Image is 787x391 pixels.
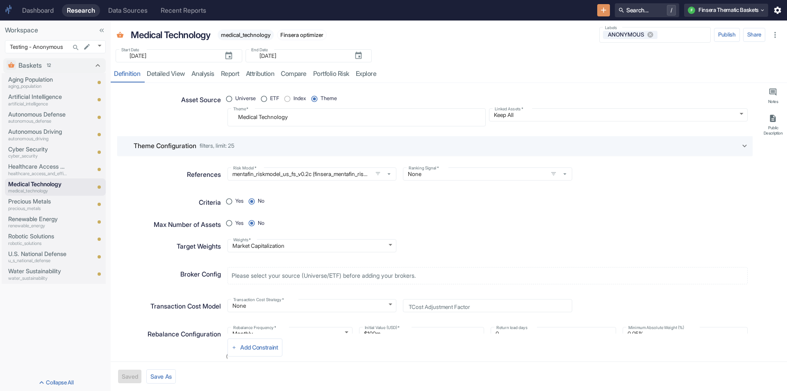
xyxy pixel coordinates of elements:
[251,47,268,53] label: End Date
[628,325,684,331] label: Minimum Absolute Weight (%)
[409,165,439,171] label: Ranking Signal
[8,127,67,136] p: Autonomous Driving
[108,7,148,14] div: Data Sources
[134,141,196,151] p: Theme Configuration
[121,47,139,53] label: Start Date
[8,101,67,107] p: artificial_intelligence
[156,4,211,17] a: Recent Reports
[200,143,234,149] span: filters, limit: 25
[161,7,206,14] div: Recent Reports
[150,302,221,311] p: Transaction Cost Model
[129,26,213,44] div: Medical Technology
[218,66,243,82] a: report
[8,162,67,177] a: Healthcare Access and Efficiencyhealthcare_access_and_efficiency
[227,195,271,208] div: position
[62,4,100,17] a: Research
[143,66,188,82] a: detailed view
[8,153,67,160] p: cyber_security
[199,198,221,208] p: Criteria
[67,7,95,14] div: Research
[181,95,221,105] p: Asset Source
[44,62,54,69] span: 12
[22,7,54,14] div: Dashboard
[187,170,221,180] p: References
[233,106,248,112] label: Theme
[146,369,176,384] button: Save As
[8,145,67,154] p: Cyber Security
[233,297,284,303] label: Transaction Cost Strategy
[353,66,380,82] a: Explore
[227,93,343,105] div: position
[8,110,67,125] a: Autonomous Defenseautonomous_defense
[310,66,353,82] a: Portfolio Risk
[233,165,256,171] label: Risk Model
[235,95,256,103] span: Universe
[277,32,326,38] span: Finsera optimizer
[605,25,617,31] label: Labels
[125,51,218,61] input: yyyy-mm-dd
[8,127,67,142] a: Autonomous Drivingautonomous_driving
[496,325,528,331] label: Return lead days
[8,75,67,84] p: Aging Population
[227,327,353,340] div: Monthly
[597,4,610,17] button: New Resource
[743,28,765,42] button: Share
[235,197,243,205] span: Yes
[233,325,276,331] label: Rebalance Frequency
[148,329,221,339] p: Rebalance Configuration
[8,187,67,194] p: medical_technology
[489,108,747,121] div: Keep All
[321,95,337,103] span: Theme
[5,40,106,53] div: Testing - Anonymous
[2,376,109,389] button: Collapse All
[227,167,396,181] span: mentafin_riskmodel_us_fs_v0.2c (finsera_mentafin_riskmodel_us_fs_v0_2c)
[255,51,348,61] input: yyyy-mm-dd
[17,4,59,17] a: Dashboard
[227,338,282,357] button: Add Constraint
[96,25,107,36] button: Collapse Sidebar
[8,267,67,281] a: Water Sustainabilitywater_sustainability
[243,66,278,82] a: attribution
[8,118,67,125] p: autonomous_defense
[111,66,787,82] div: resource tabs
[548,169,558,178] button: open filters
[8,92,67,101] p: Artificial Intelligence
[227,299,396,312] div: None
[18,61,42,71] p: Baskets
[688,7,695,14] div: F
[603,31,658,39] div: ANONYMOUS
[8,83,67,90] p: aging_population
[8,135,67,142] p: autonomous_driving
[8,240,67,247] p: robotic_solutions
[8,257,67,264] p: u_s_national_defense
[8,75,67,90] a: Aging Populationaging_population
[8,222,67,229] p: renewable_energy
[227,217,271,230] div: position
[116,32,124,40] span: Basket
[227,239,396,252] div: Market Capitalization
[8,162,67,171] p: Healthcare Access and Efficiency
[761,85,785,107] button: Notes
[232,271,416,280] p: Please select your source (Universe/ETF) before adding your brokers.
[495,106,523,112] label: Linked Assets
[154,220,221,230] p: Max Number of Assets
[714,28,740,42] button: Publish
[277,66,310,82] a: compare
[293,95,306,103] span: Index
[114,70,140,78] div: Definition
[8,275,67,282] p: water_sustainability
[8,197,67,206] p: Precious Metals
[235,220,243,227] span: Yes
[8,110,67,119] p: Autonomous Defense
[605,31,649,39] span: ANONYMOUS
[8,180,67,194] a: Medical Technologymedical_technology
[8,249,67,258] p: U.S. National Defense
[177,242,221,252] p: Target Weights
[8,267,67,276] p: Water Sustainability
[258,197,264,205] span: No
[8,232,67,241] p: Robotic Solutions
[8,249,67,264] a: U.S. National Defenseu_s_national_defense
[131,28,210,42] p: Medical Technology
[8,180,67,189] p: Medical Technology
[373,169,383,178] button: open filters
